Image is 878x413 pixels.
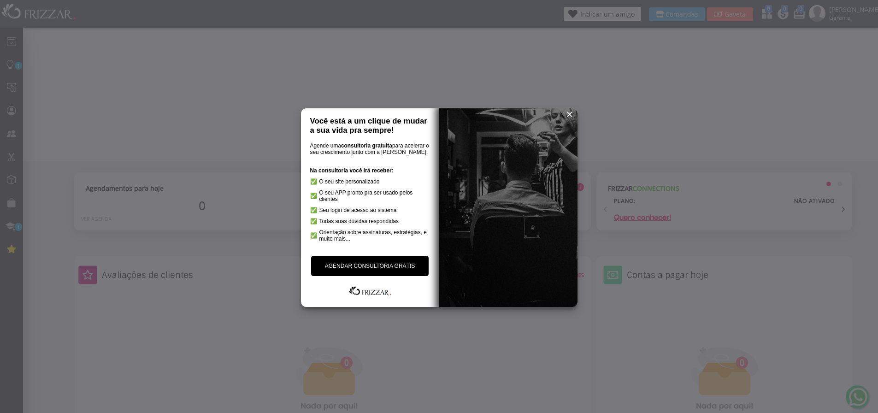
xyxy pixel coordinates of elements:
[310,117,430,135] h1: Você está a um clique de mudar a sua vida pra sempre!
[310,218,430,224] li: Todas suas dúvidas respondidas
[310,189,430,202] li: O seu APP pronto pra ser usado pelos clientes
[310,178,430,185] li: O seu site personalizado
[563,107,577,121] button: ui-button
[341,142,392,149] strong: consultoria gratuita
[310,229,430,242] li: Orientação sobre assinaturas, estratégias, e muito mais...
[310,167,394,174] strong: Na consultoria você irá receber:
[347,285,393,296] img: Frizzar
[311,256,429,276] a: AGENDAR CONSULTORIA GRÁTIS
[310,207,430,213] li: Seu login de acesso ao sistema
[310,142,430,155] p: Agende uma para acelerar o seu crescimento junto com a [PERSON_NAME].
